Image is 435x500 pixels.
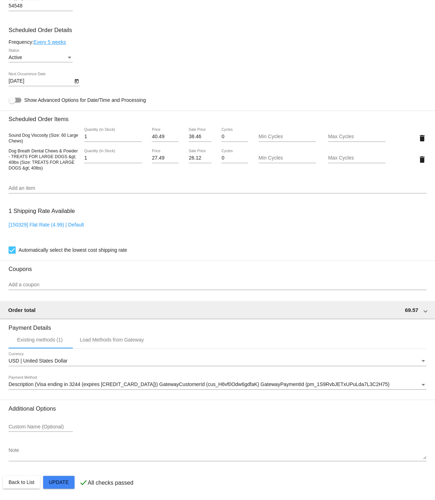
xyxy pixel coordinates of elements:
input: Min Cycles [259,155,316,161]
mat-select: Status [9,55,73,61]
input: Add a coupon [9,282,426,288]
button: Open calendar [73,77,80,84]
span: Active [9,54,22,60]
h3: Coupons [9,260,426,272]
span: Back to List [9,479,34,485]
input: Quantity (In Stock) [84,134,142,140]
input: Price [152,155,179,161]
div: Frequency: [9,39,426,45]
div: Load Methods from Gateway [80,337,144,343]
h3: 1 Shipping Rate Available [9,203,75,219]
p: All checks passed [88,480,133,486]
span: Sound Dog Viscosity (Size: 60 Large Chews) [9,133,78,144]
input: Cycles [221,134,248,140]
span: Update [49,479,69,485]
h3: Payment Details [9,319,426,331]
span: Description (Visa ending in 3244 (expires [CREDIT_CARD_DATA])) GatewayCustomerId (cus_H6vf0Odw6gd... [9,381,389,387]
input: Cycles [221,155,248,161]
span: Show Advanced Options for Date/Time and Processing [24,97,146,104]
mat-icon: check [79,478,88,487]
a: Every 5 weeks [34,39,66,45]
mat-icon: delete [418,155,426,164]
input: Custom Name (Optional) [9,424,73,430]
button: Back to List [3,476,40,489]
input: Shipping Postcode [9,3,73,9]
input: Price [152,134,179,140]
input: Max Cycles [328,155,385,161]
input: Quantity (In Stock) [84,155,142,161]
input: Next Occurrence Date [9,78,73,84]
mat-select: Currency [9,358,426,364]
h3: Scheduled Order Details [9,27,426,33]
span: Dog Breath Dental Chews & Powder - TREATS FOR LARGE DOGS &gt; 40lbs (Size: TREATS FOR LARGE DOGS ... [9,149,78,171]
a: [150329] Flat Rate (4.99) | Default [9,222,84,228]
input: Sale Price [189,134,211,140]
h3: Additional Options [9,405,426,412]
div: Existing methods (1) [17,337,63,343]
input: Max Cycles [328,134,385,140]
mat-icon: delete [418,134,426,142]
button: Update [43,476,75,489]
mat-select: Payment Method [9,382,426,387]
input: Sale Price [189,155,211,161]
span: Order total [8,307,36,313]
input: Min Cycles [259,134,316,140]
span: 69.57 [405,307,418,313]
input: Add an item [9,186,426,191]
span: Automatically select the lowest cost shipping rate [19,246,127,254]
span: USD | United States Dollar [9,358,67,364]
h3: Scheduled Order Items [9,110,426,123]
